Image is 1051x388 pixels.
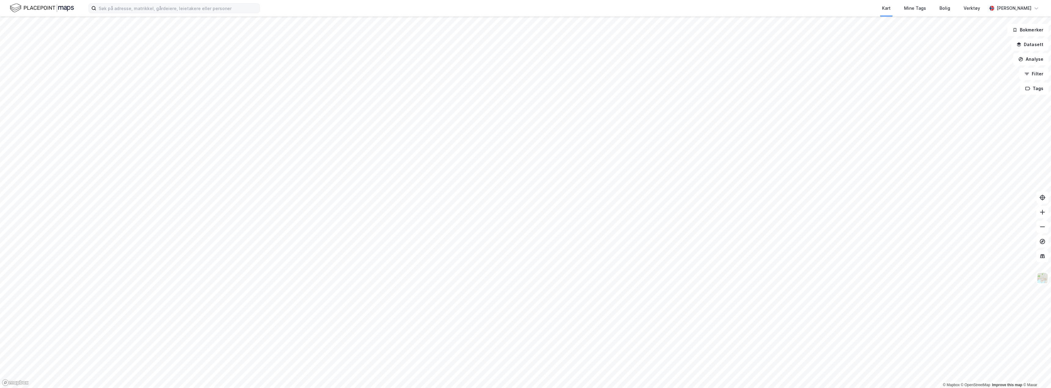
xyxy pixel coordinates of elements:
[10,3,74,13] img: logo.f888ab2527a4732fd821a326f86c7f29.svg
[882,5,891,12] div: Kart
[904,5,926,12] div: Mine Tags
[964,5,980,12] div: Verktøy
[997,5,1031,12] div: [PERSON_NAME]
[96,4,259,13] input: Søk på adresse, matrikkel, gårdeiere, leietakere eller personer
[1020,359,1051,388] iframe: Chat Widget
[939,5,950,12] div: Bolig
[1020,359,1051,388] div: Kontrollprogram for chat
